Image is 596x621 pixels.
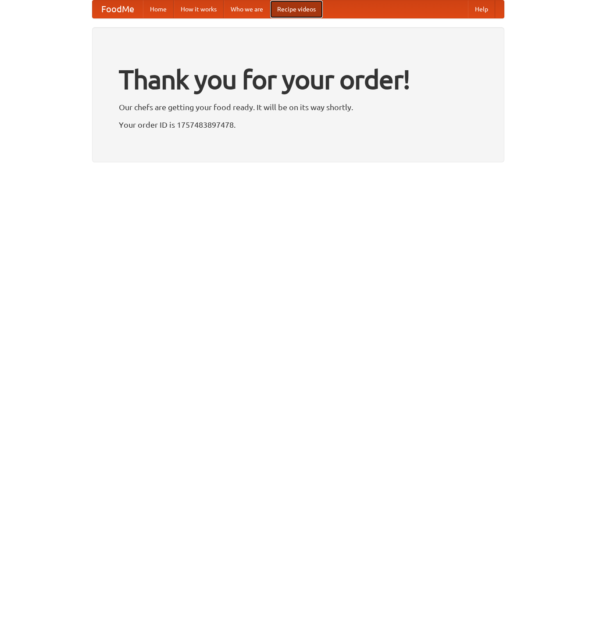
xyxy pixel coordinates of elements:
[270,0,323,18] a: Recipe videos
[174,0,224,18] a: How it works
[143,0,174,18] a: Home
[224,0,270,18] a: Who we are
[119,118,478,131] p: Your order ID is 1757483897478.
[119,101,478,114] p: Our chefs are getting your food ready. It will be on its way shortly.
[93,0,143,18] a: FoodMe
[468,0,495,18] a: Help
[119,58,478,101] h1: Thank you for your order!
